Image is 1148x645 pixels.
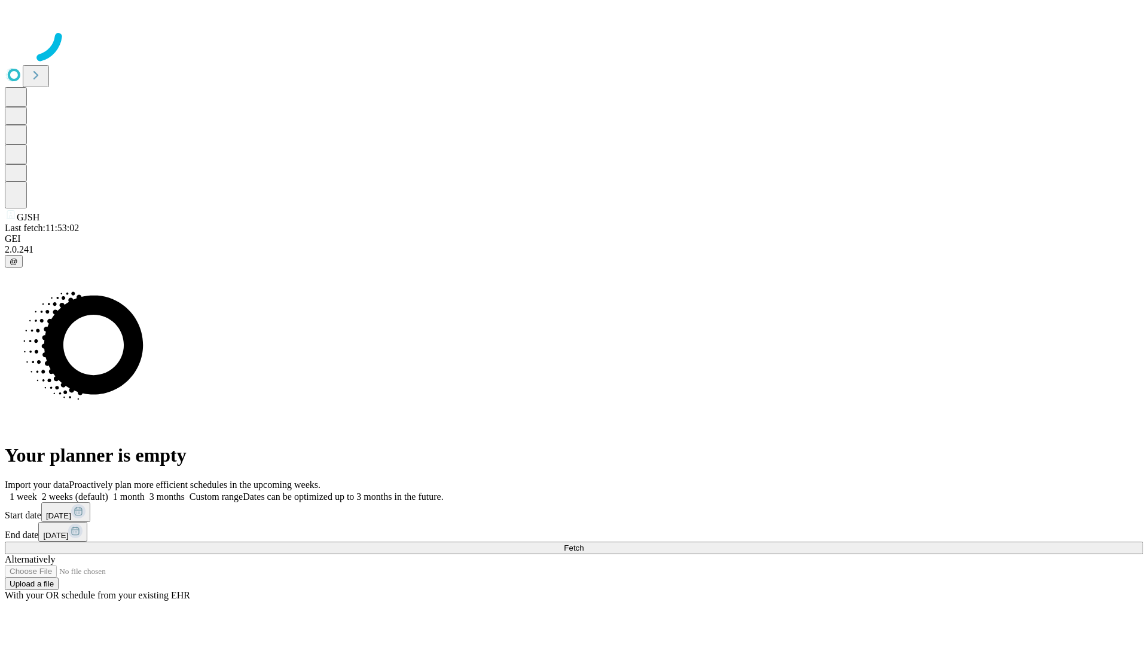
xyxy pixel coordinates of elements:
[17,212,39,222] span: GJSH
[38,522,87,542] button: [DATE]
[10,492,37,502] span: 1 week
[5,234,1143,244] div: GEI
[5,480,69,490] span: Import your data
[10,257,18,266] span: @
[43,531,68,540] span: [DATE]
[5,255,23,268] button: @
[5,554,55,564] span: Alternatively
[190,492,243,502] span: Custom range
[5,590,190,600] span: With your OR schedule from your existing EHR
[41,502,90,522] button: [DATE]
[5,542,1143,554] button: Fetch
[5,578,59,590] button: Upload a file
[69,480,320,490] span: Proactively plan more efficient schedules in the upcoming weeks.
[46,511,71,520] span: [DATE]
[113,492,145,502] span: 1 month
[243,492,443,502] span: Dates can be optimized up to 3 months in the future.
[564,543,584,552] span: Fetch
[42,492,108,502] span: 2 weeks (default)
[5,502,1143,522] div: Start date
[5,522,1143,542] div: End date
[5,223,79,233] span: Last fetch: 11:53:02
[5,444,1143,466] h1: Your planner is empty
[5,244,1143,255] div: 2.0.241
[149,492,185,502] span: 3 months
